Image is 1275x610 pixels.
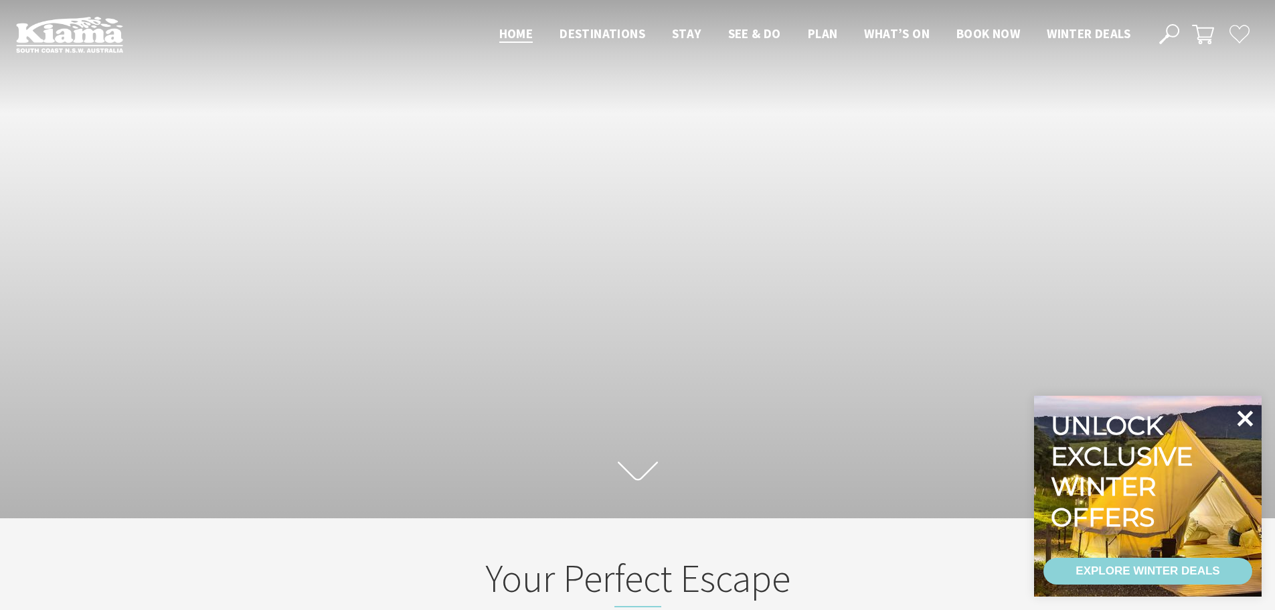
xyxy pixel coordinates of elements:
span: Destinations [560,25,645,42]
span: Stay [672,25,701,42]
span: What’s On [864,25,930,42]
div: EXPLORE WINTER DEALS [1076,558,1219,585]
a: EXPLORE WINTER DEALS [1043,558,1252,585]
div: Unlock exclusive winter offers [1051,410,1199,532]
span: Home [499,25,533,42]
span: Winter Deals [1047,25,1130,42]
span: Plan [808,25,838,42]
img: Kiama Logo [16,16,123,53]
span: Book now [956,25,1020,42]
span: See & Do [728,25,781,42]
h2: Your Perfect Escape [375,555,900,607]
nav: Main Menu [486,23,1144,46]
